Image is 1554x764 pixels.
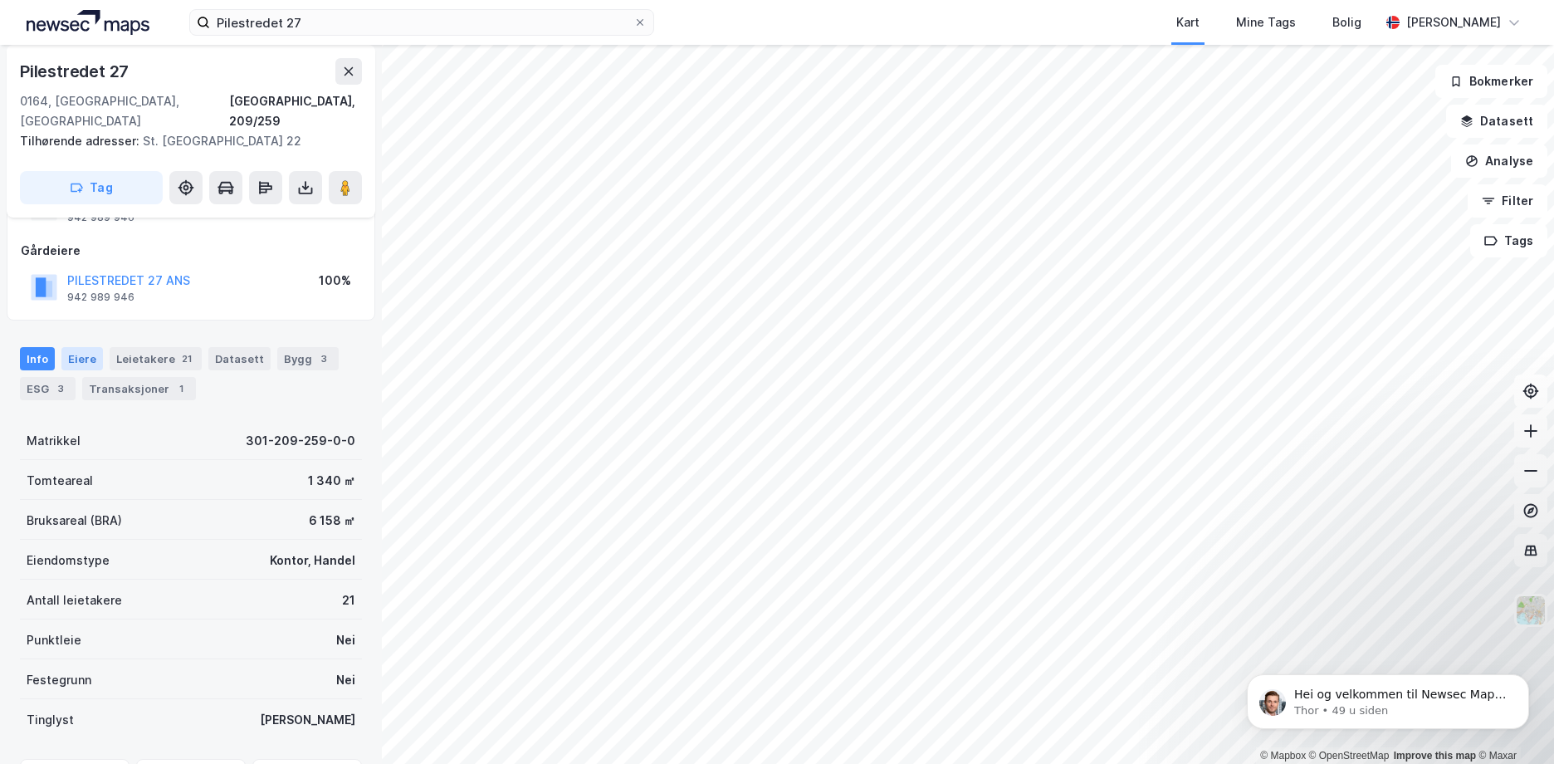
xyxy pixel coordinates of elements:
[173,380,189,397] div: 1
[20,91,229,131] div: 0164, [GEOGRAPHIC_DATA], [GEOGRAPHIC_DATA]
[270,551,355,571] div: Kontor, Handel
[27,670,91,690] div: Festegrunn
[309,511,355,531] div: 6 158 ㎡
[61,347,103,370] div: Eiere
[336,670,355,690] div: Nei
[52,380,69,397] div: 3
[1470,224,1547,257] button: Tags
[1468,184,1547,218] button: Filter
[27,630,81,650] div: Punktleie
[27,710,74,730] div: Tinglyst
[229,91,362,131] div: [GEOGRAPHIC_DATA], 209/259
[20,131,349,151] div: St. [GEOGRAPHIC_DATA] 22
[1176,12,1200,32] div: Kart
[260,710,355,730] div: [PERSON_NAME]
[21,241,361,261] div: Gårdeiere
[82,377,196,400] div: Transaksjoner
[27,511,122,531] div: Bruksareal (BRA)
[1515,595,1547,626] img: Z
[67,291,134,304] div: 942 989 946
[20,134,143,148] span: Tilhørende adresser:
[210,10,633,35] input: Søk på adresse, matrikkel, gårdeiere, leietakere eller personer
[308,471,355,491] div: 1 340 ㎡
[20,58,132,85] div: Pilestredet 27
[178,350,195,367] div: 21
[20,171,163,204] button: Tag
[1222,639,1554,756] iframe: Intercom notifications melding
[1406,12,1501,32] div: [PERSON_NAME]
[336,630,355,650] div: Nei
[1451,144,1547,178] button: Analyse
[319,271,351,291] div: 100%
[246,431,355,451] div: 301-209-259-0-0
[27,471,93,491] div: Tomteareal
[20,377,76,400] div: ESG
[110,347,202,370] div: Leietakere
[27,551,110,571] div: Eiendomstype
[208,347,271,370] div: Datasett
[27,10,149,35] img: logo.a4113a55bc3d86da70a041830d287a7e.svg
[342,590,355,610] div: 21
[1435,65,1547,98] button: Bokmerker
[1332,12,1361,32] div: Bolig
[27,590,122,610] div: Antall leietakere
[315,350,332,367] div: 3
[1446,105,1547,138] button: Datasett
[27,431,81,451] div: Matrikkel
[1236,12,1296,32] div: Mine Tags
[1260,750,1306,762] a: Mapbox
[277,347,339,370] div: Bygg
[1394,750,1476,762] a: Improve this map
[1309,750,1390,762] a: OpenStreetMap
[20,347,55,370] div: Info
